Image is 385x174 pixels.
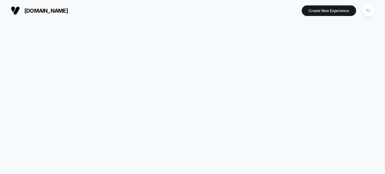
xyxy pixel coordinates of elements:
button: FL [361,5,376,17]
button: Create New Experience [302,5,356,16]
div: FL [362,5,374,17]
img: Visually logo [11,6,20,15]
button: [DOMAIN_NAME] [9,6,70,15]
span: [DOMAIN_NAME] [24,8,68,14]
